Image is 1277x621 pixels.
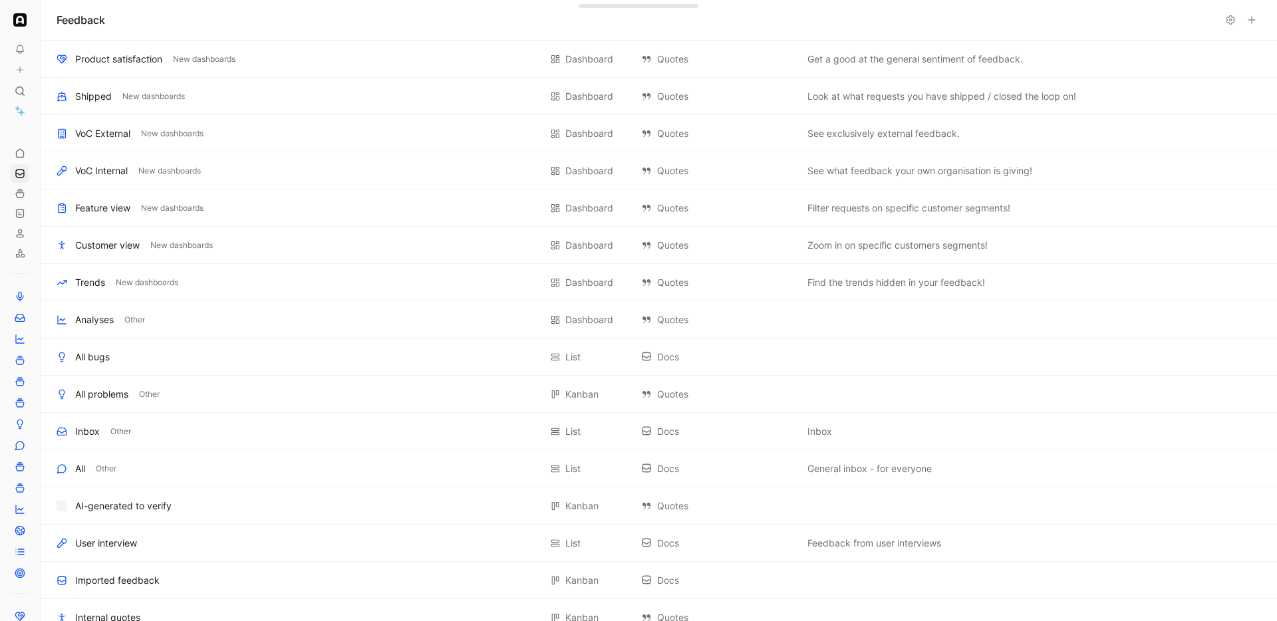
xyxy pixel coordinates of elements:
[565,237,613,253] div: Dashboard
[75,275,105,291] div: Trends
[138,164,201,178] span: New dashboards
[641,386,794,402] div: Quotes
[75,312,114,328] div: Analyses
[41,338,1277,376] div: All bugsList DocsView actions
[805,237,990,253] button: Zoom in on specific customers segments!
[641,126,794,142] div: Quotes
[41,413,1277,450] div: InboxOtherList DocsInboxView actions
[75,424,100,439] div: Inbox
[565,461,581,477] div: List
[41,487,1277,525] div: AI-generated to verifyKanban QuotesView actions
[565,312,613,328] div: Dashboard
[807,275,985,291] span: Find the trends hidden in your feedback!
[75,461,85,477] div: All
[805,424,835,439] button: Inbox
[41,41,1277,78] div: Product satisfactionNew dashboardsDashboard QuotesGet a good at the general sentiment of feedback...
[641,51,794,67] div: Quotes
[41,78,1277,115] div: ShippedNew dashboardsDashboard QuotesLook at what requests you have shipped / closed the loop on!...
[141,201,204,215] span: New dashboards
[136,165,204,177] button: New dashboards
[565,51,613,67] div: Dashboard
[113,277,181,289] button: New dashboards
[565,163,613,179] div: Dashboard
[805,200,1013,216] button: Filter requests on specific customer segments!
[116,276,178,289] span: New dashboards
[41,525,1277,562] div: User interviewList DocsFeedback from user interviewsView actions
[41,301,1277,338] div: AnalysesOtherDashboard QuotesView actions
[807,88,1076,104] span: Look at what requests you have shipped / closed the loop on!
[565,88,613,104] div: Dashboard
[805,88,1079,104] button: Look at what requests you have shipped / closed the loop on!
[75,237,140,253] div: Customer view
[805,126,962,142] button: See exclusively external feedback.
[150,239,213,252] span: New dashboards
[807,535,941,551] span: Feedback from user interviews
[805,51,1026,67] button: Get a good at the general sentiment of feedback.
[136,388,162,400] button: Other
[75,88,112,104] div: Shipped
[565,386,599,402] div: Kanban
[641,312,794,328] div: Quotes
[110,425,131,438] span: Other
[565,535,581,551] div: List
[139,388,160,401] span: Other
[805,163,1035,179] button: See what feedback your own organisation is giving!
[141,127,204,140] span: New dashboards
[641,498,794,514] div: Quotes
[565,126,613,142] div: Dashboard
[57,12,105,28] h1: Feedback
[173,53,235,66] span: New dashboards
[641,237,794,253] div: Quotes
[75,498,172,514] div: AI-generated to verify
[641,535,794,551] div: Docs
[565,349,581,365] div: List
[41,264,1277,301] div: TrendsNew dashboardsDashboard QuotesFind the trends hidden in your feedback!View actions
[170,53,238,65] button: New dashboards
[807,126,960,142] span: See exclusively external feedback.
[41,189,1277,227] div: Feature viewNew dashboardsDashboard QuotesFilter requests on specific customer segments!View actions
[75,386,128,402] div: All problems
[124,313,145,326] span: Other
[75,572,160,588] div: Imported feedback
[108,426,134,437] button: Other
[41,152,1277,189] div: VoC InternalNew dashboardsDashboard QuotesSee what feedback your own organisation is giving!View ...
[807,424,832,439] span: Inbox
[641,461,794,477] div: Docs
[75,126,130,142] div: VoC External
[807,461,932,477] span: General inbox - for everyone
[641,88,794,104] div: Quotes
[122,314,148,326] button: Other
[807,237,988,253] span: Zoom in on specific customers segments!
[565,498,599,514] div: Kanban
[565,572,599,588] div: Kanban
[120,90,188,102] button: New dashboards
[93,463,119,475] button: Other
[41,562,1277,599] div: Imported feedbackKanban DocsView actions
[138,202,206,214] button: New dashboards
[11,11,29,29] button: Ada
[565,424,581,439] div: List
[122,90,185,103] span: New dashboards
[41,376,1277,413] div: All problemsOtherKanban QuotesView actions
[75,163,128,179] div: VoC Internal
[641,572,794,588] div: Docs
[807,200,1010,216] span: Filter requests on specific customer segments!
[96,462,116,475] span: Other
[641,349,794,365] div: Docs
[807,163,1032,179] span: See what feedback your own organisation is giving!
[75,51,162,67] div: Product satisfaction
[41,450,1277,487] div: AllOtherList DocsGeneral inbox - for everyoneView actions
[41,227,1277,264] div: Customer viewNew dashboardsDashboard QuotesZoom in on specific customers segments!View actions
[641,275,794,291] div: Quotes
[641,163,794,179] div: Quotes
[75,200,130,216] div: Feature view
[138,128,206,140] button: New dashboards
[75,349,110,365] div: All bugs
[807,51,1023,67] span: Get a good at the general sentiment of feedback.
[41,115,1277,152] div: VoC ExternalNew dashboardsDashboard QuotesSee exclusively external feedback.View actions
[805,275,988,291] button: Find the trends hidden in your feedback!
[641,200,794,216] div: Quotes
[13,13,27,27] img: Ada
[641,424,794,439] div: Docs
[565,200,613,216] div: Dashboard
